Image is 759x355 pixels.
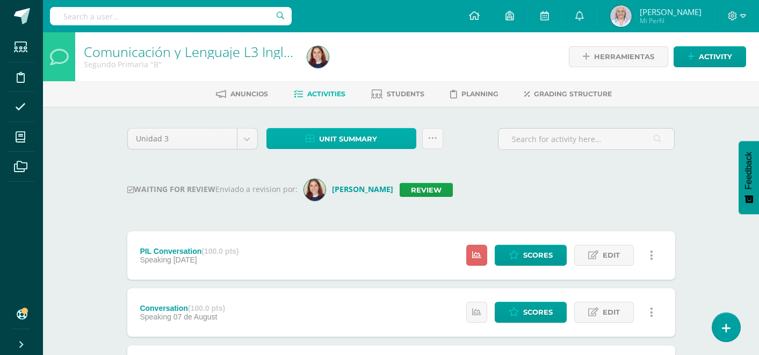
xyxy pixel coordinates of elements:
[174,255,197,264] span: [DATE]
[50,7,292,25] input: Search a user…
[307,46,329,68] img: e9055a471711c7883e7ad68d4521b5e1.png
[744,152,754,189] span: Feedback
[534,90,612,98] span: Grading structure
[174,313,218,321] span: 07 de August
[640,6,702,17] span: [PERSON_NAME]
[216,86,268,103] a: Anuncios
[523,302,553,322] span: Scores
[307,90,345,98] span: Activities
[140,304,225,313] div: Conversation
[603,302,620,322] span: Edit
[128,129,257,149] a: Unidad 3
[523,245,553,265] span: Scores
[569,46,668,67] a: Herramientas
[84,42,298,61] a: Comunicación y Lenguaje L3 Inglés
[461,90,498,98] span: Planning
[610,5,632,27] img: 97acd9fb5958ae2d2af5ec0280c1aec2.png
[140,255,171,264] span: Speaking
[230,90,268,98] span: Anuncios
[304,179,326,201] img: 503cfa55d79fb1733c90bd1b6a9e3fa2.png
[524,86,612,103] a: Grading structure
[400,183,453,197] a: Review
[319,129,377,149] span: Unit summary
[495,302,567,323] a: Scores
[84,59,294,69] div: Segundo Primaria 'B'
[640,16,702,25] span: Mi Perfil
[495,245,567,266] a: Scores
[84,44,294,59] h1: Comunicación y Lenguaje L3 Inglés
[294,86,345,103] a: Activities
[140,247,238,255] div: PIL Conversation
[674,46,746,67] a: Activity
[201,247,238,255] strong: (100.0 pts)
[498,129,674,150] input: Search for activity here…
[603,245,620,265] span: Edit
[140,313,171,321] span: Speaking
[188,304,225,313] strong: (100.0 pts)
[136,129,229,149] span: Unidad 3
[450,86,498,103] a: Planning
[387,90,424,98] span: Students
[266,128,416,149] a: Unit summary
[739,141,759,214] button: Feedback - Mostrar encuesta
[215,184,298,194] span: Enviado a revision por:
[699,47,732,67] span: Activity
[332,184,393,194] strong: [PERSON_NAME]
[371,86,424,103] a: Students
[594,47,654,67] span: Herramientas
[127,184,215,194] strong: WAITING FOR REVIEW
[304,184,400,194] a: [PERSON_NAME]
